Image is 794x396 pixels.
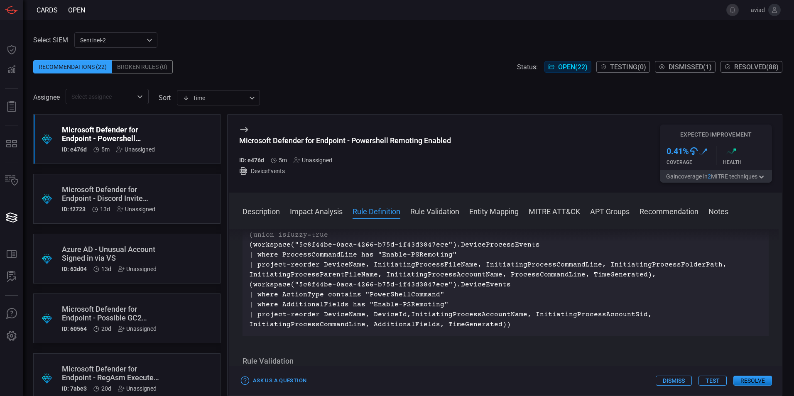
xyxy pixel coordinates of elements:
button: Rule Catalog [2,244,22,264]
span: open [68,6,85,14]
button: Testing(0) [596,61,650,73]
h3: 0.41 % [667,146,689,156]
label: sort [159,94,171,102]
button: Rule Validation [410,206,459,216]
span: Aug 04, 2025 1:49 PM [101,385,111,392]
div: Unassigned [118,325,157,332]
div: Microsoft Defender for Endpoint - RegAsm Executed without Parameters [62,364,160,382]
div: Microsoft Defender for Endpoint - Possible GC2 Activity [62,305,160,322]
div: Unassigned [118,266,157,272]
div: Microsoft Defender for Endpoint - Discord Invite Opened [62,185,160,203]
button: APT Groups [590,206,630,216]
button: Cards [2,208,22,227]
div: Coverage [667,159,716,165]
h3: Rule Validation [243,356,769,366]
div: Unassigned [117,206,155,213]
button: Description [243,206,280,216]
button: Rule Definition [353,206,400,216]
span: Aug 24, 2025 11:13 AM [101,146,110,153]
span: Assignee [33,93,60,101]
div: Broken Rules (0) [112,60,173,73]
p: sentinel-2 [80,36,144,44]
div: Recommendations (22) [33,60,112,73]
span: Aug 24, 2025 11:13 AM [279,157,287,164]
div: Microsoft Defender for Endpoint - Powershell Remoting Enabled [62,125,160,143]
p: (union isfuzzy=true (workspace("5c8f44be-0aca-4266-b75d-1f43d3847ece").DeviceProcessEvents | wher... [249,230,762,330]
button: Detections [2,60,22,80]
button: Open [134,91,146,103]
button: MITRE - Detection Posture [2,134,22,154]
div: DeviceEvents [239,167,451,175]
button: Impact Analysis [290,206,343,216]
div: Microsoft Defender for Endpoint - Powershell Remoting Enabled [239,136,451,145]
h5: ID: e476d [239,157,264,164]
h5: ID: 63d04 [62,266,87,272]
div: Health [723,159,772,165]
input: Select assignee [68,91,132,102]
button: Reports [2,97,22,117]
button: Open(22) [544,61,591,73]
span: Cards [37,6,58,14]
span: Aug 11, 2025 3:44 PM [101,266,111,272]
span: Testing ( 0 ) [610,63,646,71]
button: Preferences [2,326,22,346]
span: Aug 11, 2025 3:44 PM [100,206,110,213]
button: Entity Mapping [469,206,519,216]
button: Notes [708,206,728,216]
span: Aug 04, 2025 1:49 PM [101,325,111,332]
h5: ID: f2723 [62,206,86,213]
button: Recommendation [640,206,698,216]
button: Dashboard [2,40,22,60]
h5: ID: 60564 [62,325,87,332]
button: Dismissed(1) [655,61,716,73]
h5: ID: 7abe3 [62,385,87,392]
div: Azure AD - Unusual Account Signed in via VS [62,245,160,262]
button: Ask Us a Question [239,374,309,387]
button: ALERT ANALYSIS [2,267,22,287]
button: Resolved(88) [720,61,782,73]
h5: Expected Improvement [660,131,772,138]
button: MITRE ATT&CK [529,206,580,216]
div: Unassigned [116,146,155,153]
span: Open ( 22 ) [558,63,588,71]
div: Unassigned [294,157,332,164]
button: Resolve [733,376,772,386]
span: Status: [517,63,538,71]
span: 2 [708,173,711,180]
button: Ask Us A Question [2,304,22,324]
button: Inventory [2,171,22,191]
label: Select SIEM [33,36,68,44]
button: Dismiss [656,376,692,386]
div: Time [183,94,247,102]
span: Dismissed ( 1 ) [669,63,712,71]
h5: ID: e476d [62,146,87,153]
button: Gaincoverage in2MITRE techniques [660,170,772,183]
div: Unassigned [118,385,157,392]
span: aviad [742,7,765,13]
span: Resolved ( 88 ) [734,63,779,71]
button: Test [698,376,727,386]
